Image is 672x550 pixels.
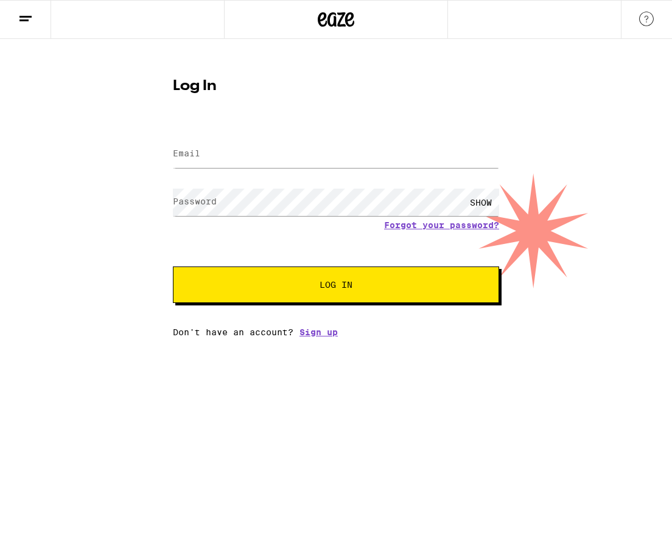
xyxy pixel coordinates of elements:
[299,327,338,337] a: Sign up
[384,220,499,230] a: Forgot your password?
[320,280,352,289] span: Log In
[173,327,499,337] div: Don't have an account?
[173,266,499,303] button: Log In
[463,189,499,216] div: SHOW
[173,148,200,158] label: Email
[173,141,499,168] input: Email
[7,9,88,18] span: Hi. Need any help?
[173,197,217,206] label: Password
[173,79,499,94] h1: Log In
